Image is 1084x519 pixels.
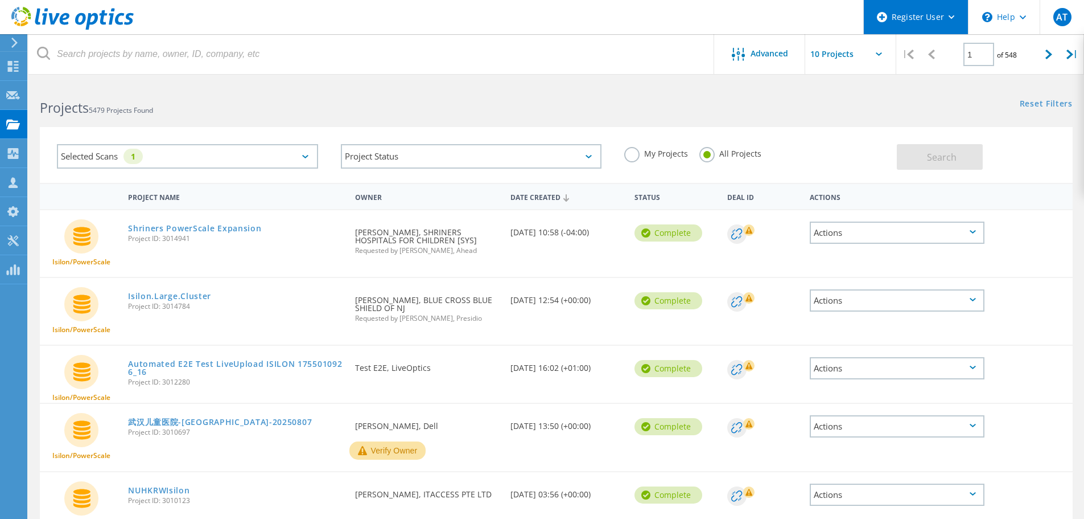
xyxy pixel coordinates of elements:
span: Requested by [PERSON_NAME], Presidio [355,315,498,322]
span: Isilon/PowerScale [52,452,110,459]
div: Actions [810,222,984,244]
div: Owner [349,186,504,207]
a: Shriners PowerScale Expansion [128,224,261,232]
span: Project ID: 3012280 [128,379,344,386]
span: Advanced [751,50,788,58]
span: AT [1056,13,1067,22]
a: NUHKRWIsilon [128,487,189,495]
span: Project ID: 3010123 [128,497,344,504]
div: Actions [804,186,990,207]
span: Isilon/PowerScale [52,394,110,401]
button: Verify Owner [349,442,426,460]
span: Requested by [PERSON_NAME], Ahead [355,247,498,254]
div: Complete [634,224,702,242]
label: All Projects [699,147,761,158]
div: Test E2E, LiveOptics [349,346,504,383]
a: Reset Filters [1020,100,1073,109]
div: Actions [810,415,984,438]
div: [DATE] 13:50 (+00:00) [505,404,629,442]
span: Project ID: 3014941 [128,235,344,242]
span: 5479 Projects Found [89,105,153,115]
div: Project Name [122,186,349,207]
span: Search [927,151,957,164]
div: [PERSON_NAME], BLUE CROSS BLUE SHIELD OF NJ [349,278,504,333]
a: Live Optics Dashboard [11,24,134,32]
div: Actions [810,357,984,379]
button: Search [897,144,983,170]
label: My Projects [624,147,688,158]
span: Isilon/PowerScale [52,326,110,333]
span: Project ID: 3014784 [128,303,344,310]
div: Complete [634,292,702,309]
a: 武汉儿童医院-[GEOGRAPHIC_DATA]-20250807 [128,418,312,426]
div: Selected Scans [57,144,318,169]
span: Isilon/PowerScale [52,259,110,265]
div: [DATE] 03:56 (+00:00) [505,472,629,510]
div: Deal Id [722,186,804,207]
div: Status [629,186,722,207]
input: Search projects by name, owner, ID, company, etc [28,34,715,74]
a: Automated E2E Test LiveUpload ISILON 1755010926_16 [128,360,344,376]
div: Complete [634,418,702,435]
svg: \n [982,12,992,22]
span: Project ID: 3010697 [128,429,344,436]
div: Complete [634,360,702,377]
div: Date Created [505,186,629,207]
div: [DATE] 10:58 (-04:00) [505,210,629,248]
div: Complete [634,487,702,504]
b: Projects [40,99,89,117]
span: of 548 [997,50,1017,60]
div: | [1061,34,1084,75]
div: Actions [810,484,984,506]
div: [PERSON_NAME], Dell [349,404,504,442]
div: Project Status [341,144,602,169]
div: [DATE] 12:54 (+00:00) [505,278,629,316]
div: 1 [123,149,143,164]
a: Isilon.Large.Cluster [128,292,211,300]
div: [PERSON_NAME], SHRINERS HOSPITALS FOR CHILDREN [SYS] [349,210,504,265]
div: [DATE] 16:02 (+01:00) [505,346,629,383]
div: Actions [810,289,984,312]
div: | [896,34,920,75]
div: [PERSON_NAME], ITACCESS PTE LTD [349,472,504,510]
